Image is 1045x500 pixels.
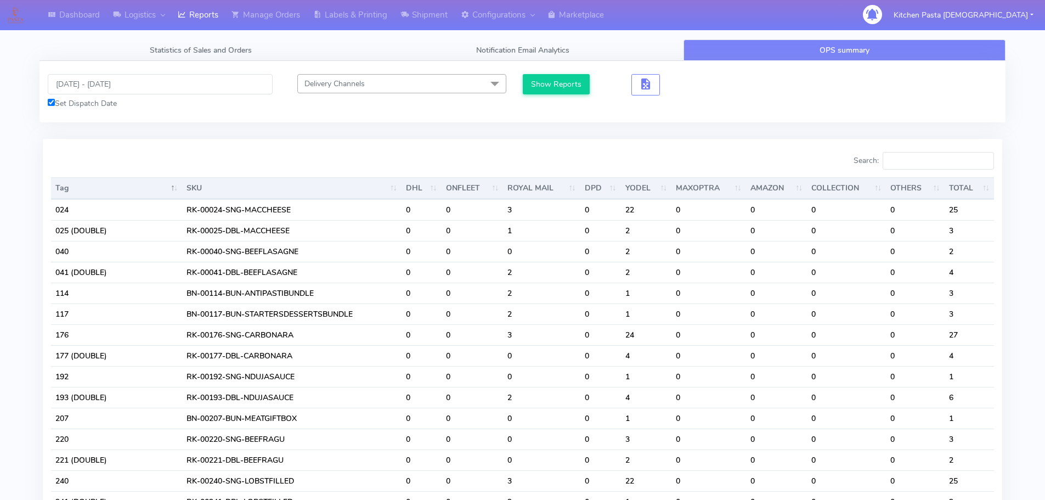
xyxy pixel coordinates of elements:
[671,345,745,366] td: 0
[503,262,580,283] td: 2
[746,387,807,408] td: 0
[51,324,182,345] td: 176
[621,366,672,387] td: 1
[182,345,402,366] td: RK-00177-DBL-CARBONARA
[182,324,402,345] td: RK-00176-SNG-CARBONARA
[945,450,994,470] td: 2
[503,304,580,324] td: 2
[945,470,994,491] td: 25
[503,177,580,199] th: ROYAL MAIL : activate to sort column ascending
[503,220,580,241] td: 1
[807,304,886,324] td: 0
[580,262,621,283] td: 0
[886,345,944,366] td: 0
[51,408,182,429] td: 207
[945,429,994,450] td: 3
[580,429,621,450] td: 0
[886,199,944,220] td: 0
[580,450,621,470] td: 0
[807,345,886,366] td: 0
[580,199,621,220] td: 0
[945,387,994,408] td: 6
[580,283,621,304] td: 0
[442,304,504,324] td: 0
[182,262,402,283] td: RK-00041-DBL-BEEFLASAGNE
[746,345,807,366] td: 0
[402,283,442,304] td: 0
[402,387,442,408] td: 0
[182,304,402,324] td: BN-00117-BUN-STARTERSDESSERTSBUNDLE
[182,387,402,408] td: RK-00193-DBL-NDUJASAUCE
[671,470,745,491] td: 0
[807,366,886,387] td: 0
[442,345,504,366] td: 0
[746,241,807,262] td: 0
[746,220,807,241] td: 0
[182,470,402,491] td: RK-00240-SNG-LOBSTFILLED
[51,304,182,324] td: 117
[885,4,1042,26] button: Kitchen Pasta [DEMOGRAPHIC_DATA]
[503,283,580,304] td: 2
[807,262,886,283] td: 0
[621,450,672,470] td: 2
[503,345,580,366] td: 0
[51,220,182,241] td: 025 (DOUBLE)
[886,366,944,387] td: 0
[402,429,442,450] td: 0
[580,304,621,324] td: 0
[580,177,621,199] th: DPD : activate to sort column ascending
[503,366,580,387] td: 0
[746,470,807,491] td: 0
[807,450,886,470] td: 0
[671,283,745,304] td: 0
[51,283,182,304] td: 114
[807,429,886,450] td: 0
[746,262,807,283] td: 0
[39,40,1006,61] ul: Tabs
[945,304,994,324] td: 3
[807,283,886,304] td: 0
[886,241,944,262] td: 0
[51,429,182,450] td: 220
[442,450,504,470] td: 0
[150,45,252,55] span: Statistics of Sales and Orders
[883,152,994,170] input: Search:
[442,177,504,199] th: ONFLEET : activate to sort column ascending
[621,199,672,220] td: 22
[442,429,504,450] td: 0
[886,450,944,470] td: 0
[746,199,807,220] td: 0
[671,450,745,470] td: 0
[51,262,182,283] td: 041 (DOUBLE)
[886,387,944,408] td: 0
[182,220,402,241] td: RK-00025-DBL-MACCHEESE
[671,366,745,387] td: 0
[886,283,944,304] td: 0
[621,324,672,345] td: 24
[182,241,402,262] td: RK-00040-SNG-BEEFLASAGNE
[503,199,580,220] td: 3
[503,324,580,345] td: 3
[304,78,365,89] span: Delivery Channels
[621,177,672,199] th: YODEL : activate to sort column ascending
[621,429,672,450] td: 3
[402,366,442,387] td: 0
[945,199,994,220] td: 25
[442,366,504,387] td: 0
[621,470,672,491] td: 22
[503,429,580,450] td: 0
[503,470,580,491] td: 3
[621,220,672,241] td: 2
[945,366,994,387] td: 1
[182,429,402,450] td: RK-00220-SNG-BEEFRAGU
[671,177,745,199] th: MAXOPTRA : activate to sort column ascending
[945,324,994,345] td: 27
[746,450,807,470] td: 0
[621,241,672,262] td: 2
[442,241,504,262] td: 0
[807,387,886,408] td: 0
[580,408,621,429] td: 0
[402,450,442,470] td: 0
[671,304,745,324] td: 0
[580,470,621,491] td: 0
